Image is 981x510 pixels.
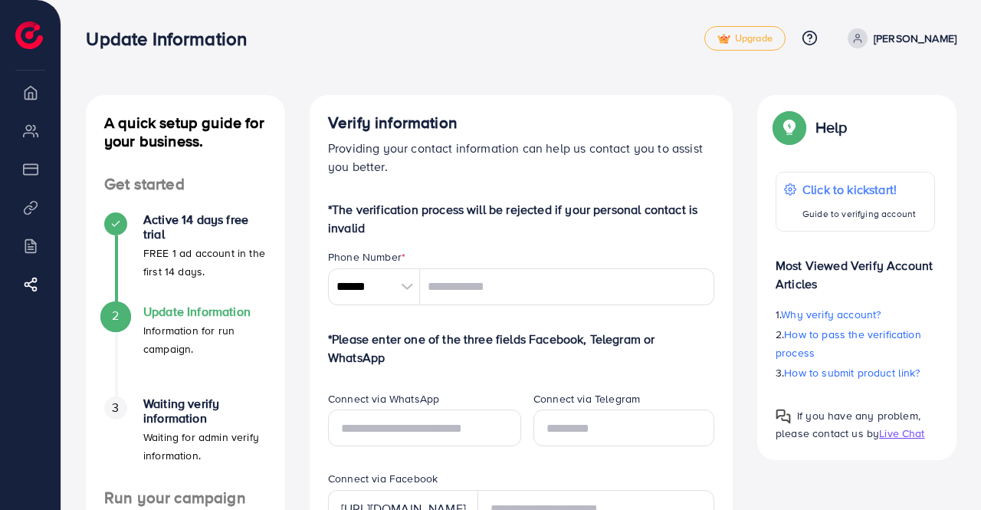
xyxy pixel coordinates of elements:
span: 2 [112,307,119,324]
p: 1. [776,305,935,324]
h4: A quick setup guide for your business. [86,114,285,150]
span: Why verify account? [781,307,881,322]
p: Providing your contact information can help us contact you to assist you better. [328,139,714,176]
span: Live Chat [879,426,924,441]
p: *Please enter one of the three fields Facebook, Telegram or WhatsApp [328,330,714,367]
label: Connect via WhatsApp [328,391,439,406]
img: Popup guide [776,409,791,424]
p: Help [815,118,848,137]
h4: Waiting verify information [143,396,267,426]
label: Connect via Facebook [328,471,438,486]
label: Connect via Telegram [533,391,640,406]
h4: Update Information [143,304,267,319]
p: Click to kickstart! [802,180,916,199]
p: 2. [776,325,935,362]
p: FREE 1 ad account in the first 14 days. [143,244,267,281]
p: *The verification process will be rejected if your personal contact is invalid [328,200,714,237]
img: logo [15,21,43,49]
span: How to submit product link? [784,365,920,380]
li: Update Information [86,304,285,396]
h4: Get started [86,175,285,194]
span: How to pass the verification process [776,327,921,360]
img: Popup guide [776,114,803,141]
span: Upgrade [717,33,773,44]
li: Waiting verify information [86,396,285,489]
p: Most Viewed Verify Account Articles [776,244,935,293]
label: Phone Number [328,249,405,265]
h4: Verify information [328,114,714,133]
p: [PERSON_NAME] [874,29,956,48]
span: 3 [112,399,119,416]
h4: Active 14 days free trial [143,212,267,242]
li: Active 14 days free trial [86,212,285,304]
a: tickUpgrade [704,26,786,51]
h4: Run your campaign [86,489,285,508]
p: 3. [776,364,935,382]
p: Waiting for admin verify information. [143,428,267,465]
p: Guide to verifying account [802,205,916,223]
a: [PERSON_NAME] [842,28,956,48]
p: Information for run campaign. [143,321,267,358]
h3: Update Information [86,28,259,50]
span: If you have any problem, please contact us by [776,408,920,441]
img: tick [717,34,730,44]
